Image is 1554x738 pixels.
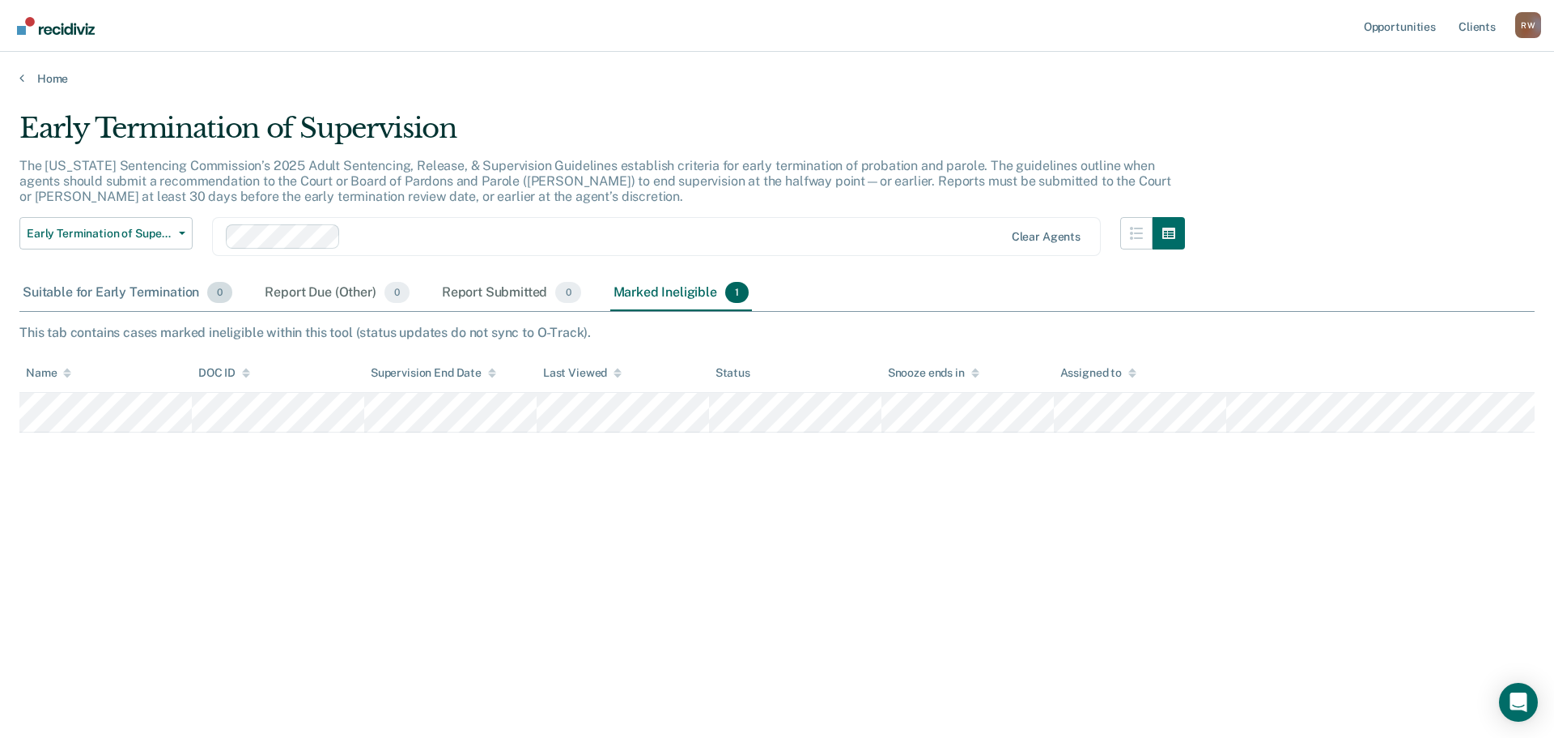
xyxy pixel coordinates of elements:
[715,366,750,380] div: Status
[610,275,753,311] div: Marked Ineligible1
[261,275,412,311] div: Report Due (Other)0
[1499,683,1538,722] div: Open Intercom Messenger
[439,275,584,311] div: Report Submitted0
[26,366,71,380] div: Name
[207,282,232,303] span: 0
[1515,12,1541,38] div: R W
[888,366,979,380] div: Snooze ends in
[1012,230,1081,244] div: Clear agents
[555,282,580,303] span: 0
[371,366,496,380] div: Supervision End Date
[1515,12,1541,38] button: Profile dropdown button
[17,17,95,35] img: Recidiviz
[19,112,1185,158] div: Early Termination of Supervision
[543,366,622,380] div: Last Viewed
[1060,366,1136,380] div: Assigned to
[384,282,410,303] span: 0
[19,275,236,311] div: Suitable for Early Termination0
[198,366,250,380] div: DOC ID
[19,158,1171,204] p: The [US_STATE] Sentencing Commission’s 2025 Adult Sentencing, Release, & Supervision Guidelines e...
[725,282,749,303] span: 1
[27,227,172,241] span: Early Termination of Supervision
[19,217,193,250] button: Early Termination of Supervision
[19,325,1535,340] div: This tab contains cases marked ineligible within this tool (status updates do not sync to O-Track).
[19,71,1535,86] a: Home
